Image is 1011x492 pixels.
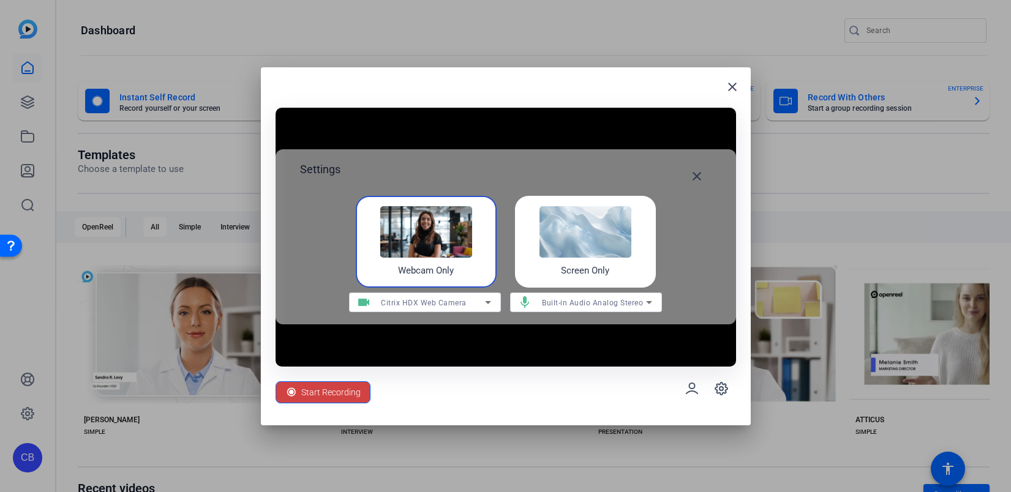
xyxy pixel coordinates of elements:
[542,299,643,307] span: Built-in Audio Analog Stereo
[276,381,370,403] button: Start Recording
[301,381,361,404] span: Start Recording
[539,206,631,258] img: self-record-screen.png
[381,299,467,307] span: Citrix HDX Web Camera
[349,295,378,310] mat-icon: videocam
[561,264,609,278] h4: Screen Only
[690,169,704,184] mat-icon: close
[510,295,539,310] mat-icon: mic
[725,80,740,94] mat-icon: close
[300,162,340,191] h2: Settings
[398,264,454,278] h4: Webcam Only
[380,206,472,258] img: self-record-webcam.png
